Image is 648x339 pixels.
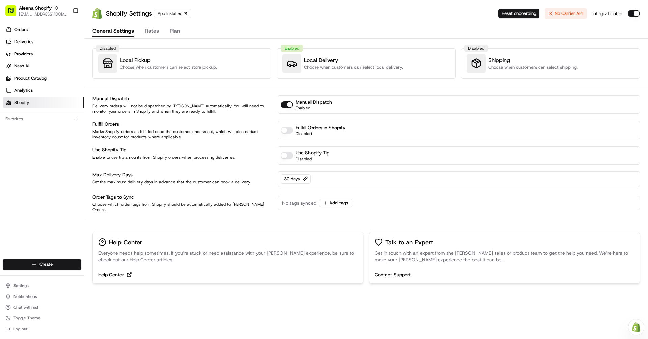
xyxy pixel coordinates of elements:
[14,100,29,106] span: Shopify
[281,101,293,108] button: Disable No Dispatch tag
[3,61,84,72] a: Nash AI
[14,39,33,45] span: Deliveries
[488,64,578,70] p: Choose when customers can select shipping.
[48,167,82,172] a: Powered byPylon
[3,85,84,96] a: Analytics
[109,237,142,247] h3: Help Center
[7,98,18,110] img: Jes Laurent
[13,150,52,157] span: Knowledge Base
[3,97,84,108] a: Shopify
[375,271,411,278] button: Contact Support
[498,9,539,18] button: Reset onboarding
[92,202,274,213] p: Choose which order tags from Shopify should be automatically added to [PERSON_NAME] Orders.
[13,326,27,332] span: Log out
[13,294,37,299] span: Notifications
[98,250,358,263] p: Everyone needs help sometimes. If you’re stuck or need assistance with your [PERSON_NAME] experie...
[3,303,81,312] button: Chat with us!
[120,64,217,70] p: Choose when customers can select store pickup.
[304,64,403,70] p: Choose when customers can select local delivery.
[296,156,329,162] p: Disabled
[57,151,62,157] div: 💻
[60,104,74,110] span: [DATE]
[296,149,329,156] p: Use Shopify Tip
[92,95,274,102] div: Manual Dispatch
[56,104,58,110] span: •
[7,87,45,93] div: Past conversations
[13,305,38,310] span: Chat with us!
[385,237,433,247] h3: Talk to an Expert
[60,122,74,128] span: [DATE]
[64,150,108,157] span: API Documentation
[555,10,583,17] p: No Carrier API
[304,56,403,64] h3: Local Delivery
[96,45,119,52] div: Disabled
[3,73,84,84] a: Product Catalog
[3,281,81,290] button: Settings
[3,313,81,323] button: Toggle Theme
[30,64,111,71] div: Start new chat
[3,49,84,59] a: Providers
[92,194,274,200] div: Order Tags to Sync
[115,66,123,74] button: Start new chat
[21,104,55,110] span: [PERSON_NAME]
[7,64,19,76] img: 1736555255976-a54dd68f-1ca7-489b-9aae-adbdc363a1c4
[92,26,134,37] button: General Settings
[282,200,316,206] span: No tags synced
[7,116,18,127] img: Masood Aslam
[92,103,274,114] p: Delivery orders will not be dispatched by [PERSON_NAME] automatically. You will need to monitor y...
[7,27,123,37] p: Welcome 👋
[13,123,19,128] img: 1736555255976-a54dd68f-1ca7-489b-9aae-adbdc363a1c4
[92,121,274,128] div: Fulfill Orders
[375,250,634,263] p: Get in touch with an expert from the [PERSON_NAME] sales or product team to get the help you need...
[296,98,332,105] p: Manual Dispatch
[19,5,52,11] button: Aleena Shopify
[6,100,11,105] img: Shopify logo
[14,27,28,33] span: Orders
[3,259,81,270] button: Create
[3,114,81,124] div: Favorites
[56,122,58,128] span: •
[3,24,84,35] a: Orders
[281,174,311,184] button: 30 days
[281,45,303,52] div: Enabled
[18,43,111,50] input: Clear
[54,148,111,160] a: 💻API Documentation
[545,8,587,19] button: No Carrier API
[488,56,578,64] h3: Shipping
[154,9,191,18] a: App Installed
[92,179,274,185] p: Set the maximum delivery days in advance that the customer can book a delivery.
[281,199,352,207] button: No tags syncedAdd tags
[14,51,33,57] span: Providers
[592,10,622,17] span: Integration On
[3,36,84,47] a: Deliveries
[7,6,20,20] img: Nash
[13,283,29,288] span: Settings
[3,292,81,301] button: Notifications
[13,315,40,321] span: Toggle Theme
[319,199,352,207] button: Add tags
[105,86,123,94] button: See all
[21,122,55,128] span: [PERSON_NAME]
[4,148,54,160] a: 📗Knowledge Base
[92,171,274,178] div: Max Delivery Days
[464,45,488,52] div: Disabled
[14,75,47,81] span: Product Catalog
[170,26,180,37] button: Plan
[3,324,81,334] button: Log out
[296,131,345,136] p: Disabled
[106,9,152,18] h1: Shopify Settings
[281,152,293,159] button: Enable Use Shopify Tip
[7,151,12,157] div: 📗
[98,271,358,278] a: Help Center
[30,71,93,76] div: We're available if you need us!
[92,154,274,160] p: Enable to use tip amounts from Shopify orders when processing deliveries.
[19,11,67,17] button: [EMAIL_ADDRESS][DOMAIN_NAME]
[92,146,274,153] div: Use Shopify Tip
[281,127,293,134] button: Enable Fulfill Orders
[39,261,53,267] span: Create
[120,56,217,64] h3: Local Pickup
[14,63,29,69] span: Nash AI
